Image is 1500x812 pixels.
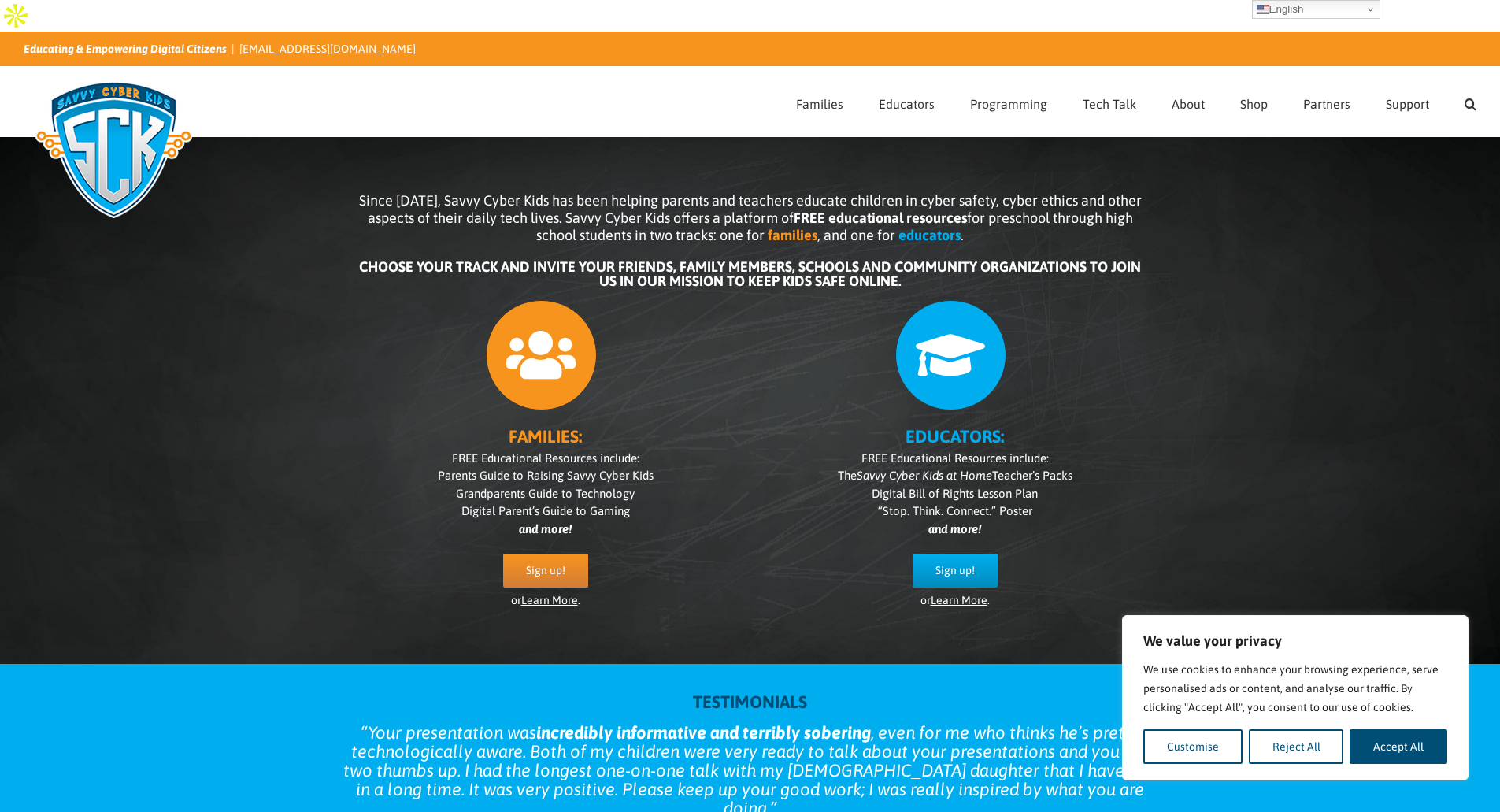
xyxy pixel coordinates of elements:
a: Programming [970,67,1047,136]
b: FAMILIES: [509,426,582,447]
span: Partners [1303,98,1350,110]
button: Customise [1143,729,1243,764]
b: families [768,227,817,243]
span: Shop [1240,98,1268,110]
b: FREE educational resources [794,209,967,226]
a: About [1172,67,1205,136]
img: Savvy Cyber Kids Logo [24,71,204,228]
span: Sign up! [526,564,565,577]
span: Sign up! [935,564,975,577]
span: Programming [970,98,1047,110]
b: educators [898,227,961,243]
span: , and one for [817,227,895,243]
span: Grandparents Guide to Technology [456,487,635,500]
span: | [227,32,239,66]
span: or . [511,594,580,606]
span: Since [DATE], Savvy Cyber Kids has been helping parents and teachers educate children in cyber sa... [359,192,1142,243]
i: and more! [519,522,572,536]
img: en [1257,3,1269,16]
a: Support [1386,67,1429,136]
button: Reject All [1249,729,1344,764]
a: Learn More [931,594,987,606]
i: Educating & Empowering Digital Citizens [24,43,227,55]
b: CHOOSE YOUR TRACK AND INVITE YOUR FRIENDS, FAMILY MEMBERS, SCHOOLS AND COMMUNITY ORGANIZATIONS TO... [359,258,1141,289]
a: Sign up! [503,554,588,588]
a: Tech Talk [1083,67,1136,136]
button: Accept All [1350,729,1447,764]
i: and more! [928,522,981,536]
a: Learn More [521,594,578,606]
span: Parents Guide to Raising Savvy Cyber Kids [438,469,654,482]
p: We use cookies to enhance your browsing experience, serve personalised ads or content, and analys... [1143,660,1447,717]
span: Support [1386,98,1429,110]
span: Digital Parent’s Guide to Gaming [461,504,630,517]
span: Tech Talk [1083,98,1136,110]
span: The Teacher’s Packs [838,469,1072,482]
a: Families [796,67,843,136]
a: Search [1465,67,1476,136]
span: Educators [879,98,935,110]
span: FREE Educational Resources include: [861,451,1049,465]
span: Families [796,98,843,110]
nav: Main Menu [796,67,1476,136]
span: or . [920,594,990,606]
strong: incredibly informative and terribly sobering [536,722,871,743]
i: Savvy Cyber Kids at Home [857,469,992,482]
strong: TESTIMONIALS [693,691,807,712]
span: “Stop. Think. Connect.” Poster [878,504,1032,517]
a: Partners [1303,67,1350,136]
b: EDUCATORS: [906,426,1004,447]
span: About [1172,98,1205,110]
span: . [961,227,964,243]
a: Educators [879,67,935,136]
p: We value your privacy [1143,632,1447,651]
span: Digital Bill of Rights Lesson Plan [872,487,1038,500]
a: Shop [1240,67,1268,136]
span: FREE Educational Resources include: [452,451,639,465]
a: [EMAIL_ADDRESS][DOMAIN_NAME] [239,43,416,55]
a: Sign up! [913,554,998,588]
